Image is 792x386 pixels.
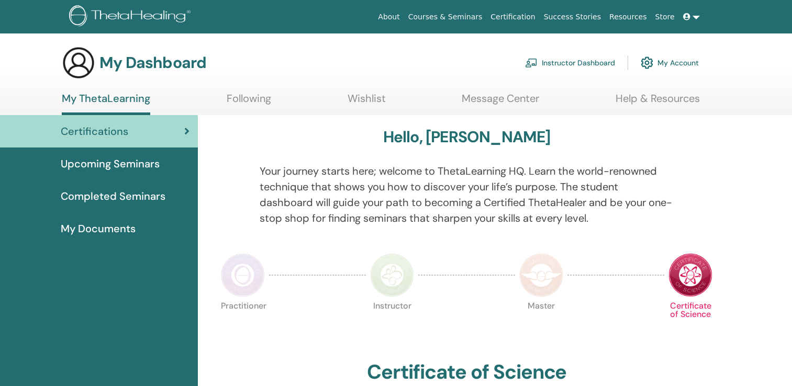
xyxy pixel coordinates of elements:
a: Following [227,92,271,112]
p: Practitioner [221,302,265,346]
a: Courses & Seminars [404,7,487,27]
a: My Account [641,51,699,74]
img: Master [519,253,563,297]
a: Store [651,7,679,27]
img: Practitioner [221,253,265,297]
h3: My Dashboard [99,53,206,72]
p: Instructor [370,302,414,346]
a: Certification [486,7,539,27]
a: Success Stories [540,7,605,27]
a: My ThetaLearning [62,92,150,115]
a: Wishlist [348,92,386,112]
img: chalkboard-teacher.svg [525,58,538,67]
span: Certifications [61,123,128,139]
span: My Documents [61,221,136,236]
h2: Certificate of Science [367,360,567,384]
a: Message Center [462,92,539,112]
a: About [374,7,404,27]
img: Certificate of Science [668,253,712,297]
a: Help & Resources [616,92,700,112]
p: Master [519,302,563,346]
h3: Hello, [PERSON_NAME] [383,128,551,146]
p: Your journey starts here; welcome to ThetaLearning HQ. Learn the world-renowned technique that sh... [260,163,674,226]
a: Instructor Dashboard [525,51,615,74]
p: Certificate of Science [668,302,712,346]
span: Upcoming Seminars [61,156,160,172]
img: cog.svg [641,54,653,72]
img: logo.png [69,5,194,29]
a: Resources [605,7,651,27]
img: Instructor [370,253,414,297]
span: Completed Seminars [61,188,165,204]
img: generic-user-icon.jpg [62,46,95,80]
